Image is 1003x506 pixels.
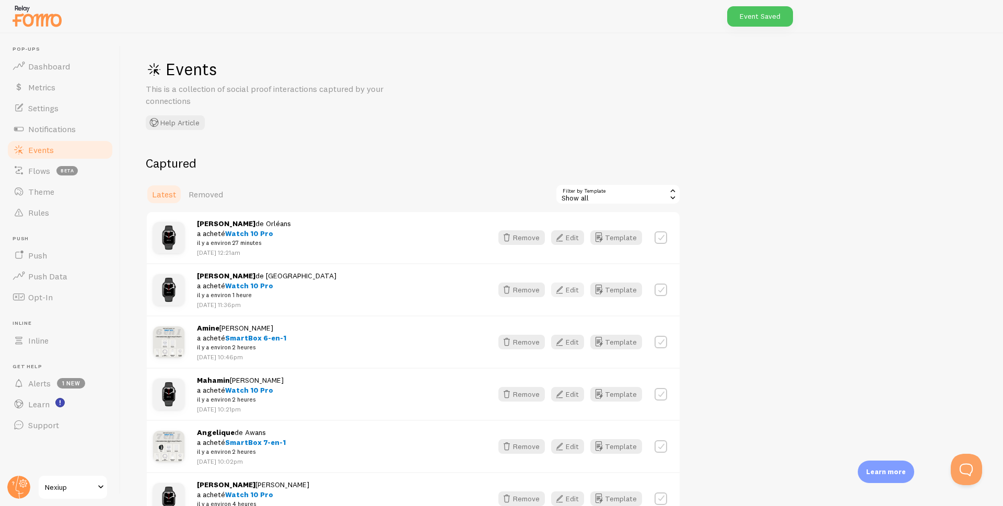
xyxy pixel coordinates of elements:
button: Edit [551,230,584,245]
span: Watch 10 Pro [225,281,273,290]
strong: Amine [197,323,219,333]
button: Remove [498,387,545,402]
button: Edit [551,283,584,297]
button: Edit [551,491,584,506]
a: Edit [551,491,590,506]
img: Montre_13_small.jpg [153,379,184,410]
button: Template [590,491,642,506]
a: Push Data [6,266,114,287]
span: [PERSON_NAME] a acheté [197,323,286,352]
iframe: Help Scout Beacon - Open [951,454,982,485]
a: Theme [6,181,114,202]
span: Removed [189,189,223,199]
button: Remove [498,230,545,245]
span: Get Help [13,363,114,370]
a: Opt-In [6,287,114,308]
a: Learn [6,394,114,415]
span: Push [28,250,47,261]
p: Learn more [866,467,906,477]
img: Montre_13_small.jpg [153,274,184,305]
button: Remove [498,439,545,454]
a: Edit [551,387,590,402]
span: Latest [152,189,176,199]
span: Pop-ups [13,46,114,53]
span: Push [13,236,114,242]
span: de Awans a acheté [197,428,286,457]
span: Opt-In [28,292,53,302]
a: Alerts 1 new [6,373,114,394]
a: Dashboard [6,56,114,77]
a: Nexiup [38,475,108,500]
span: Push Data [28,271,67,281]
a: Edit [551,335,590,349]
small: il y a environ 27 minutes [197,238,291,248]
span: Theme [28,186,54,197]
span: Alerts [28,378,51,389]
small: il y a environ 2 heures [197,395,284,404]
span: Watch 10 Pro [225,229,273,238]
span: Watch 10 Pro [225,385,273,395]
button: Remove [498,491,545,506]
svg: <p>Watch New Feature Tutorials!</p> [55,398,65,407]
div: Show all [555,184,681,205]
a: Removed [182,184,229,205]
span: de [GEOGRAPHIC_DATA] a acheté [197,271,336,300]
span: Events [28,145,54,155]
button: Template [590,387,642,402]
small: il y a environ 1 heure [197,290,336,300]
div: Learn more [858,461,914,483]
span: Dashboard [28,61,70,72]
h1: Events [146,58,459,80]
button: Template [590,230,642,245]
button: Template [590,283,642,297]
span: 1 new [57,378,85,389]
p: [DATE] 10:46pm [197,352,286,361]
a: Inline [6,330,114,351]
p: This is a collection of social proof interactions captured by your connections [146,83,396,107]
small: il y a environ 2 heures [197,343,286,352]
span: Flows [28,166,50,176]
span: Support [28,420,59,430]
span: Rules [28,207,49,218]
span: SmartBox 6-en-1 [225,333,286,343]
button: Template [590,335,642,349]
span: Inline [28,335,49,346]
span: Metrics [28,82,55,92]
a: Flows beta [6,160,114,181]
img: BoxIphone_Prod_09_small.jpg [153,431,184,462]
a: Edit [551,283,590,297]
button: Remove [498,283,545,297]
strong: Mahamin [197,375,230,385]
span: [PERSON_NAME] a acheté [197,375,284,405]
span: Settings [28,103,59,113]
a: Edit [551,230,590,245]
button: Edit [551,335,584,349]
a: Latest [146,184,182,205]
a: Settings [6,98,114,119]
span: Notifications [28,124,76,134]
a: Support [6,415,114,436]
span: Learn [28,399,50,409]
p: [DATE] 10:21pm [197,405,284,414]
a: Edit [551,439,590,454]
button: Edit [551,387,584,402]
a: Metrics [6,77,114,98]
a: Notifications [6,119,114,139]
strong: Angelique [197,428,235,437]
span: SmartBox 7-en-1 [225,438,286,447]
p: [DATE] 11:36pm [197,300,336,309]
img: Montre_13_small.jpg [153,222,184,253]
strong: [PERSON_NAME] [197,271,255,280]
strong: [PERSON_NAME] [197,480,255,489]
button: Edit [551,439,584,454]
span: Watch 10 Pro [225,490,273,499]
button: Template [590,439,642,454]
a: Events [6,139,114,160]
small: il y a environ 2 heures [197,447,286,456]
p: [DATE] 10:02pm [197,457,286,466]
button: Help Article [146,115,205,130]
